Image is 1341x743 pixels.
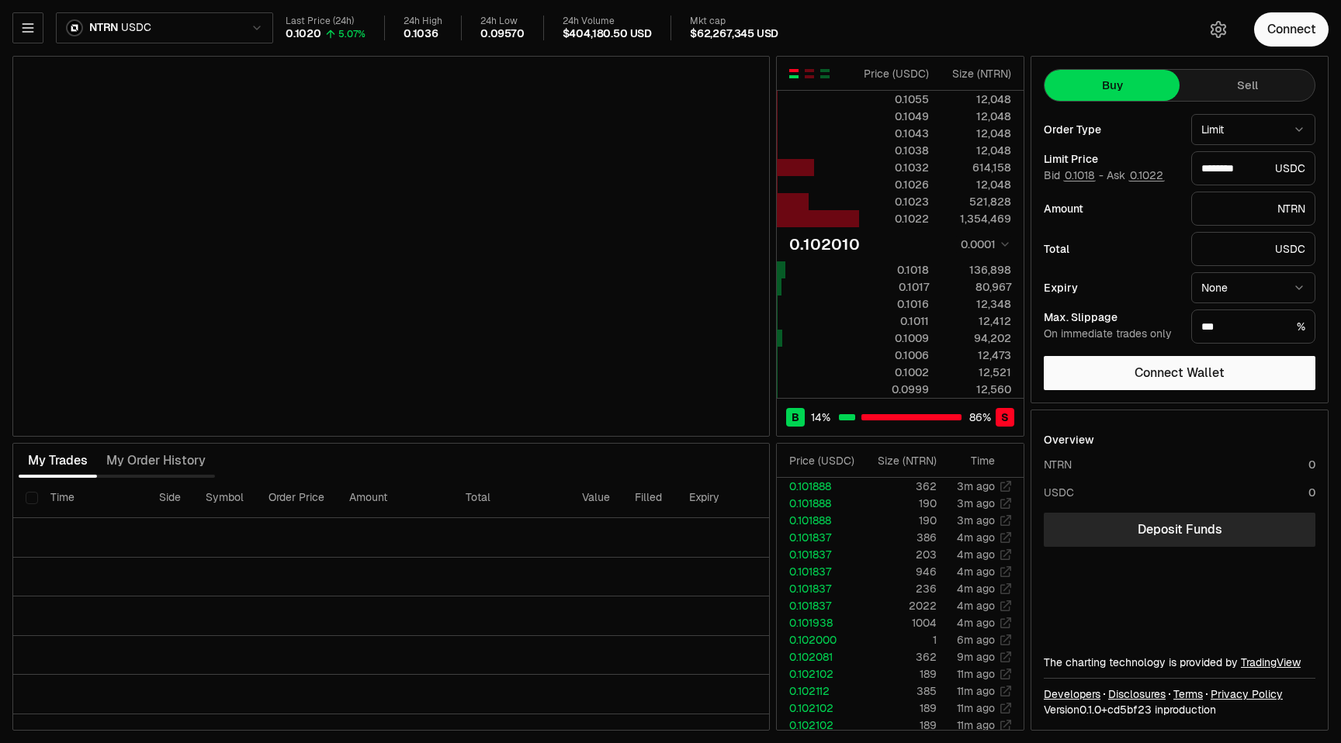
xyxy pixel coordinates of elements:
div: Limit Price [1044,154,1179,164]
div: 521,828 [942,194,1011,209]
button: Connect [1254,12,1329,47]
div: Price ( USDC ) [789,453,860,468]
div: NTRN [1191,192,1315,226]
div: The charting technology is provided by [1044,655,1315,670]
time: 3m ago [957,513,995,527]
div: 0.1006 [860,347,929,363]
div: 24h Low [480,16,525,27]
div: 12,048 [942,143,1011,158]
div: 12,048 [942,177,1011,192]
td: 0.101938 [777,614,861,631]
button: Sell [1180,70,1315,101]
span: B [792,410,799,425]
div: 24h Volume [563,16,652,27]
div: 0.1011 [860,313,929,329]
td: 362 [861,648,937,665]
button: Limit [1191,114,1315,145]
img: ntrn.png [66,19,83,36]
div: Size ( NTRN ) [873,453,937,468]
td: 190 [861,495,937,512]
button: Select all [26,492,38,504]
div: 0.1036 [404,27,438,41]
td: 0.101837 [777,580,861,597]
div: 0.1049 [860,109,929,124]
iframe: Financial Chart [13,57,769,436]
div: 0.1043 [860,126,929,141]
th: Amount [337,478,453,518]
td: 0.101888 [777,512,861,529]
time: 11m ago [957,701,995,715]
a: TradingView [1241,655,1301,669]
td: 2022 [861,597,937,614]
div: 0.1017 [860,279,929,295]
button: 0.0001 [956,235,1011,254]
td: 0.102112 [777,683,861,700]
time: 4m ago [957,582,995,596]
div: Last Price (24h) [286,16,366,27]
time: 4m ago [957,616,995,630]
div: 12,048 [942,92,1011,107]
td: 0.102102 [777,665,861,683]
span: S [1001,410,1009,425]
span: 14 % [811,410,830,425]
div: Time [950,453,995,468]
td: 0.101837 [777,597,861,614]
a: Terms [1173,686,1203,702]
div: % [1191,309,1315,344]
td: 189 [861,665,937,683]
div: Max. Slippage [1044,312,1179,323]
div: 0.1032 [860,160,929,175]
div: 0.09570 [480,27,525,41]
div: 0.1018 [860,262,929,278]
th: Total [453,478,570,518]
div: 0.1009 [860,330,929,346]
time: 6m ago [957,633,995,647]
button: My Order History [97,445,215,476]
div: USDC [1191,151,1315,185]
div: 12,560 [942,382,1011,397]
div: Total [1044,244,1179,254]
div: 12,348 [942,296,1011,312]
div: 12,048 [942,126,1011,141]
td: 0.101888 [777,495,861,512]
div: Amount [1044,203,1179,214]
td: 385 [861,683,937,700]
span: cd5bf2355b62ceae95c36e3fcbfd3239450611b2 [1107,703,1152,717]
time: 9m ago [957,650,995,664]
div: 1,354,469 [942,211,1011,226]
td: 189 [861,717,937,734]
span: NTRN [89,21,118,35]
td: 0.101837 [777,546,861,563]
div: 136,898 [942,262,1011,278]
button: Connect Wallet [1044,356,1315,390]
span: Ask [1107,169,1165,183]
th: Order Price [256,478,337,518]
span: 86 % [969,410,991,425]
div: 12,412 [942,313,1011,329]
time: 4m ago [957,548,995,562]
span: USDC [121,21,151,35]
button: 0.1022 [1128,169,1165,181]
td: 0.102081 [777,648,861,665]
div: NTRN [1044,457,1072,472]
td: 0.101837 [777,563,861,580]
div: $404,180.50 USD [563,27,652,41]
th: Side [147,478,193,518]
time: 11m ago [957,684,995,698]
div: Overview [1044,432,1094,448]
time: 3m ago [957,479,995,493]
td: 236 [861,580,937,597]
th: Value [570,478,622,518]
button: None [1191,272,1315,303]
div: 0.1022 [860,211,929,226]
div: 0 [1308,457,1315,472]
div: 24h High [404,16,442,27]
div: Price ( USDC ) [860,66,929,81]
button: 0.1018 [1063,169,1096,181]
div: 0.1026 [860,177,929,192]
button: Buy [1045,70,1180,101]
span: Bid - [1044,169,1104,183]
div: 12,473 [942,347,1011,363]
td: 0.102102 [777,717,861,734]
div: Order Type [1044,124,1179,135]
